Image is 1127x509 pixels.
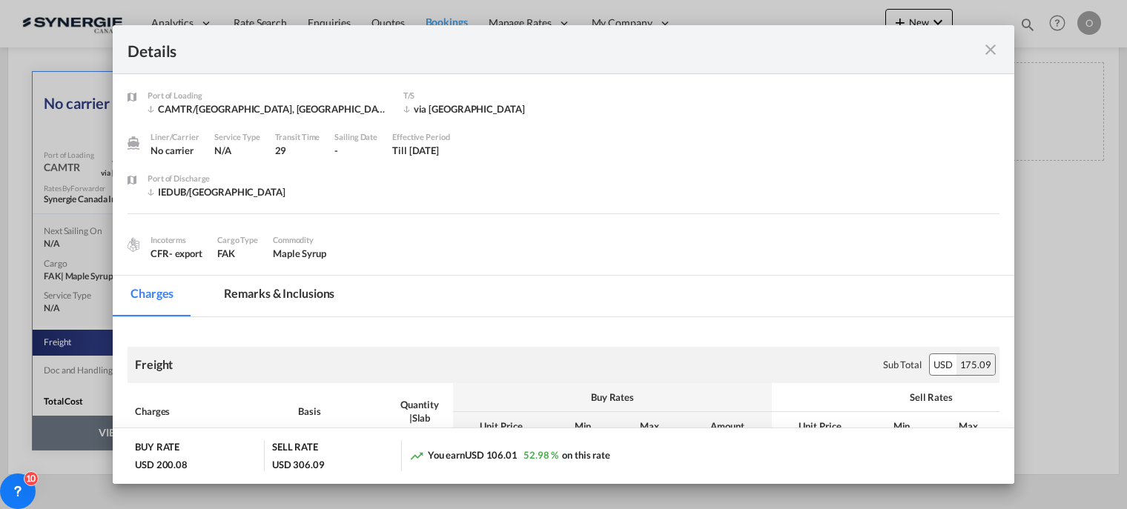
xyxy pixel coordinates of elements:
div: USD 200.08 [135,458,188,471]
div: CFR [151,247,202,260]
div: Basis [298,405,379,418]
body: Editor, editor2 [15,15,319,30]
div: T/S [403,89,525,102]
div: Charges [135,405,283,418]
div: Details [128,40,912,59]
th: Min [868,412,935,441]
div: Sailing Date [334,130,377,144]
div: Cargo Type [217,233,258,247]
div: SELL RATE [272,440,318,457]
div: Quantity | Slab [394,398,446,425]
th: Amount [683,412,772,441]
div: IEDUB/Dublin [148,185,285,199]
div: USD 306.09 [272,458,325,471]
img: cargo.png [125,236,142,253]
div: USD [930,354,956,375]
div: Transit Time [275,130,320,144]
span: USD 106.01 [465,449,518,461]
md-icon: icon-trending-up [409,448,424,463]
div: 175.09 [956,354,995,375]
span: 52.98 % [523,449,558,461]
div: - export [169,247,202,260]
th: Max [935,412,1002,441]
div: Commodity [273,233,326,247]
span: Maple Syrup [273,247,326,259]
div: BUY RATE [135,440,179,457]
span: N/A [214,144,231,156]
div: FAK [217,247,258,260]
md-pagination-wrapper: Use the left and right arrow keys to navigate between tabs [113,276,367,316]
div: Port of Loading [148,89,389,102]
div: - [334,144,377,157]
div: Sub Total [883,358,922,371]
div: No carrier [151,144,199,157]
div: Sell Rates [779,390,1083,404]
md-tab-item: Charges [113,276,191,316]
div: Service Type [214,130,260,144]
md-icon: icon-close fg-AAA8AD m-0 cursor [982,41,999,59]
div: Incoterms [151,233,202,247]
th: Unit Price [453,412,549,441]
md-tab-item: Remarks & Inclusions [206,276,352,316]
div: CAMTR/Montreal, QC [148,102,389,116]
div: Buy Rates [460,390,764,404]
div: Liner/Carrier [151,130,199,144]
div: Port of Discharge [148,172,285,185]
th: Unit Price [772,412,868,441]
div: via Rotterdam [403,102,525,116]
th: Max [616,412,683,441]
div: Till 13 Sep 2025 [392,144,439,157]
div: Freight [135,356,173,373]
md-dialog: Port of Loading ... [113,25,1014,483]
th: Min [549,412,616,441]
div: You earn on this rate [409,448,610,464]
iframe: Chat [11,431,63,487]
div: Effective Period [392,130,449,144]
div: 29 [275,144,320,157]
